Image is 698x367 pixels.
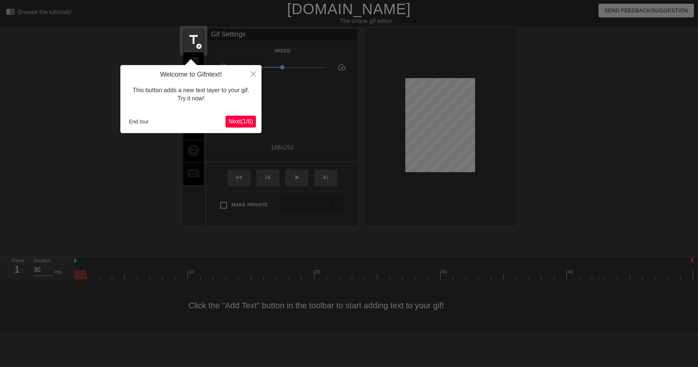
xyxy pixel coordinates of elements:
[228,118,253,125] span: Next ( 1 / 6 )
[126,79,256,110] div: This button adds a new text layer to your gif. Try it now!
[126,116,152,127] button: End tour
[245,65,262,82] button: Close
[126,71,256,79] h4: Welcome to Gifntext!
[225,116,256,128] button: Next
